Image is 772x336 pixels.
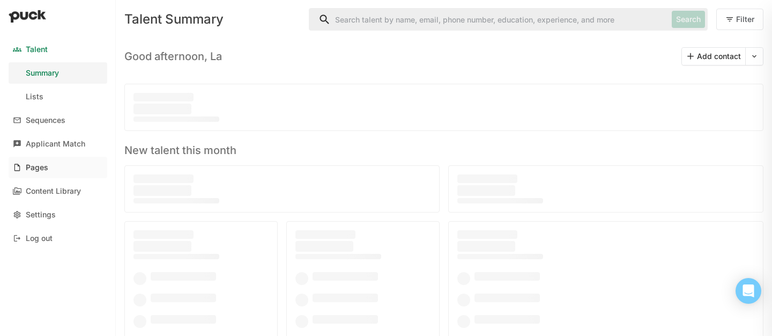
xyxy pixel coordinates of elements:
a: Applicant Match [9,133,107,155]
div: Summary [26,69,59,78]
a: Lists [9,86,107,107]
button: Add contact [682,48,745,65]
div: Sequences [26,116,65,125]
div: Content Library [26,187,81,196]
a: Settings [9,204,107,225]
h3: New talent this month [124,140,763,157]
div: Log out [26,234,53,243]
h3: Good afternoon, La [124,50,222,63]
div: Talent [26,45,48,54]
input: Search [309,9,667,30]
a: Content Library [9,180,107,202]
div: Talent Summary [124,13,300,26]
div: Lists [26,92,43,101]
a: Sequences [9,109,107,131]
a: Summary [9,62,107,84]
a: Talent [9,39,107,60]
button: Filter [716,9,763,30]
div: Open Intercom Messenger [736,278,761,304]
div: Applicant Match [26,140,85,149]
div: Pages [26,163,48,172]
a: Pages [9,157,107,178]
div: Settings [26,210,56,220]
